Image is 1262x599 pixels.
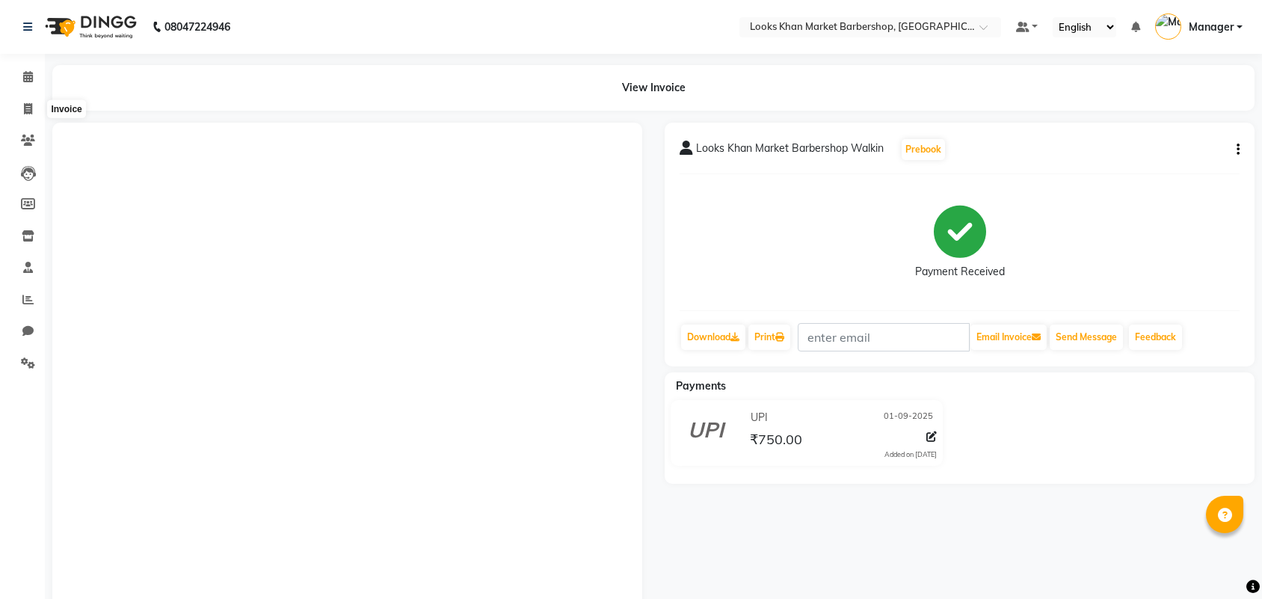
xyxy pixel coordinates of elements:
[970,325,1047,350] button: Email Invoice
[681,325,745,350] a: Download
[696,141,884,162] span: Looks Khan Market Barbershop Walkin
[1129,325,1182,350] a: Feedback
[915,264,1005,280] div: Payment Received
[750,431,802,452] span: ₹750.00
[1155,13,1181,40] img: Manager
[884,410,933,426] span: 01-09-2025
[52,65,1255,111] div: View Invoice
[47,100,85,118] div: Invoice
[164,6,230,48] b: 08047224946
[884,449,937,460] div: Added on [DATE]
[1050,325,1123,350] button: Send Message
[1189,19,1234,35] span: Manager
[798,323,970,351] input: enter email
[676,379,726,393] span: Payments
[751,410,768,426] span: UPI
[1199,539,1247,584] iframe: chat widget
[38,6,141,48] img: logo
[748,325,790,350] a: Print
[902,139,945,160] button: Prebook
